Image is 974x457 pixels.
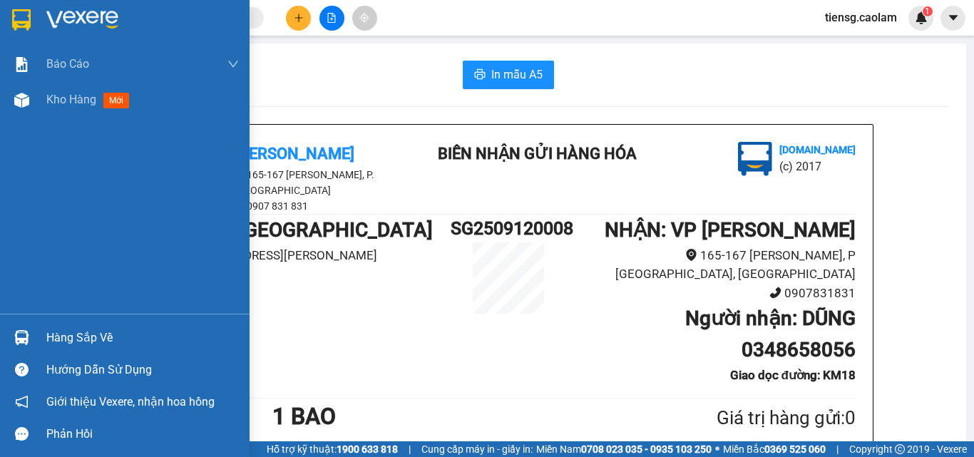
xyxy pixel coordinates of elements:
span: | [836,441,839,457]
li: (c) 2017 [779,158,856,175]
img: warehouse-icon [14,93,29,108]
span: phone [769,287,781,299]
span: aim [359,13,369,23]
strong: 1900 633 818 [337,443,398,455]
span: copyright [895,444,905,454]
button: plus [286,6,311,31]
span: notification [15,395,29,409]
div: Giá trị hàng gửi: 0 [647,404,856,433]
span: environment [685,249,697,261]
div: Hàng sắp về [46,327,239,349]
img: logo.jpg [738,142,772,176]
span: Giới thiệu Vexere, nhận hoa hồng [46,393,215,411]
button: printerIn mẫu A5 [463,61,554,89]
li: 165-167 [PERSON_NAME], P. [GEOGRAPHIC_DATA] [161,167,418,198]
li: [STREET_ADDRESS][PERSON_NAME] [161,246,451,265]
span: Kho hàng [46,93,96,106]
span: file-add [327,13,337,23]
b: [PERSON_NAME] [18,92,81,159]
span: | [409,441,411,457]
img: warehouse-icon [14,330,29,345]
b: GỬI : VP [GEOGRAPHIC_DATA] [161,218,433,242]
li: (c) 2017 [120,68,196,86]
sup: 1 [923,6,933,16]
button: aim [352,6,377,31]
b: BIÊN NHẬN GỬI HÀNG HÓA [92,21,137,137]
span: message [15,427,29,441]
b: [DOMAIN_NAME] [120,54,196,66]
img: logo.jpg [18,18,89,89]
b: NHẬN : VP [PERSON_NAME] [605,218,856,242]
span: plus [294,13,304,23]
img: icon-new-feature [915,11,928,24]
strong: 0708 023 035 - 0935 103 250 [581,443,712,455]
span: In mẫu A5 [491,66,543,83]
b: [PERSON_NAME] [235,145,354,163]
span: Cung cấp máy in - giấy in: [421,441,533,457]
button: caret-down [940,6,965,31]
span: down [227,58,239,70]
img: logo.jpg [155,18,189,52]
img: logo-vxr [12,9,31,31]
span: tiensg.caolam [814,9,908,26]
strong: 0369 525 060 [764,443,826,455]
span: Báo cáo [46,55,89,73]
h1: SG2509120008 [451,215,566,242]
li: 165-167 [PERSON_NAME], P [GEOGRAPHIC_DATA], [GEOGRAPHIC_DATA] [566,246,856,284]
span: mới [103,93,129,108]
div: Phản hồi [46,423,239,445]
span: Miền Nam [536,441,712,457]
span: caret-down [947,11,960,24]
span: question-circle [15,363,29,376]
b: Giao dọc đường: KM18 [730,368,856,382]
img: solution-icon [14,57,29,72]
b: BIÊN NHẬN GỬI HÀNG HÓA [438,145,637,163]
b: [DOMAIN_NAME] [779,144,856,155]
button: file-add [319,6,344,31]
span: printer [474,68,486,82]
span: ⚪️ [715,446,719,452]
li: 0907 831 831 [161,198,418,214]
h1: 1 BAO [272,399,647,434]
b: Người nhận : DŨNG 0348658056 [685,307,856,361]
li: 0907831831 [566,284,856,303]
span: Hỗ trợ kỹ thuật: [267,441,398,457]
li: 0903711411 [161,265,451,284]
div: Hướng dẫn sử dụng [46,359,239,381]
span: Miền Bắc [723,441,826,457]
span: 1 [925,6,930,16]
